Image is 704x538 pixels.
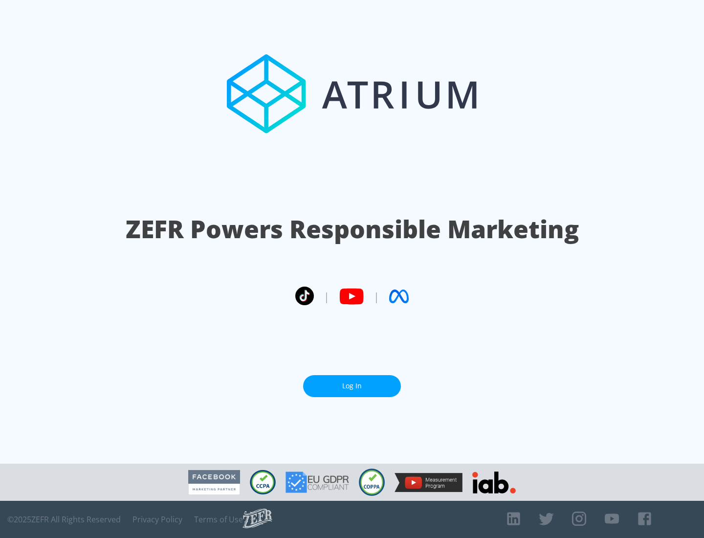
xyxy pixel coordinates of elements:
span: | [374,289,379,304]
span: © 2025 ZEFR All Rights Reserved [7,515,121,524]
img: YouTube Measurement Program [395,473,462,492]
a: Privacy Policy [132,515,182,524]
img: Facebook Marketing Partner [188,470,240,495]
img: CCPA Compliant [250,470,276,494]
h1: ZEFR Powers Responsible Marketing [126,212,579,246]
span: | [324,289,330,304]
img: IAB [472,471,516,493]
img: GDPR Compliant [286,471,349,493]
a: Log In [303,375,401,397]
img: COPPA Compliant [359,469,385,496]
a: Terms of Use [194,515,243,524]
